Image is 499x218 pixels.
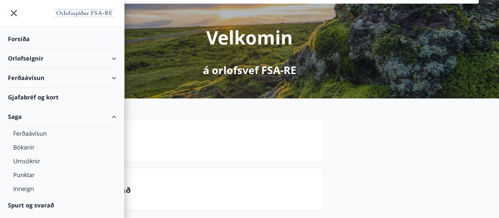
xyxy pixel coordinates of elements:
[69,184,318,196] p: Spurt og svarað
[13,182,111,196] div: Inneign
[203,63,296,77] p: á orlofsvef FSA-RE
[13,126,111,140] div: Ferðaávísun
[13,140,111,154] div: Bókanir
[206,25,293,50] p: Velkomin
[8,7,20,19] button: menu
[8,88,116,107] div: Gjafabréf og kort
[52,7,116,20] img: union_logo
[69,136,318,148] p: Næstu helgi
[8,196,116,215] div: Spurt og svarað
[13,154,111,168] div: Umsóknir
[8,107,116,126] div: Saga
[8,49,116,68] div: Orlofseignir
[8,29,116,49] div: Forsíða
[8,68,116,88] div: Ferðaávísun
[13,168,111,182] div: Punktar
